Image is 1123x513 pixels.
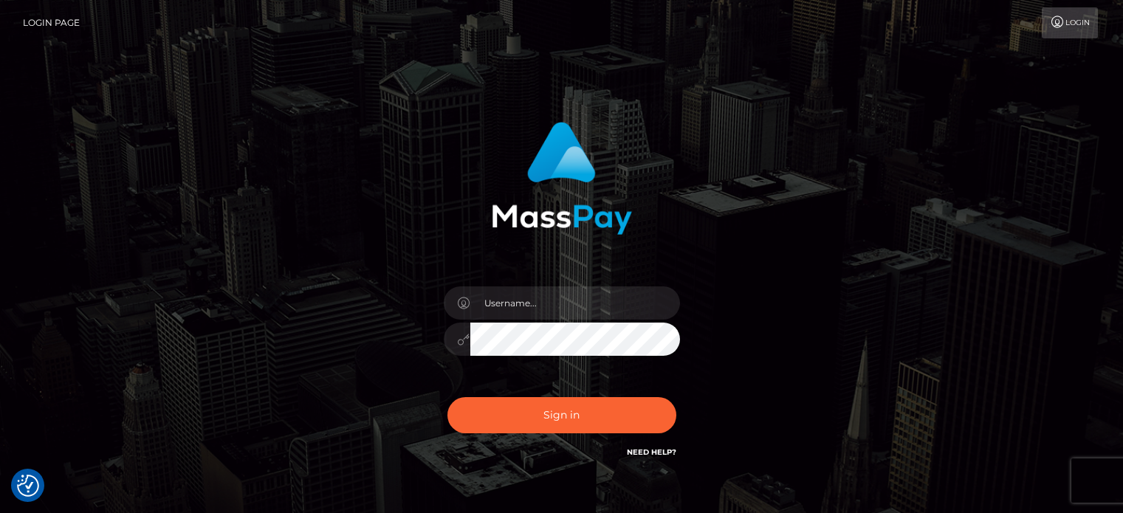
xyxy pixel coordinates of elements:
img: Revisit consent button [17,475,39,497]
button: Sign in [447,397,676,433]
a: Login [1042,7,1098,38]
a: Login Page [23,7,80,38]
img: MassPay Login [492,122,632,235]
button: Consent Preferences [17,475,39,497]
input: Username... [470,286,680,320]
a: Need Help? [627,447,676,457]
